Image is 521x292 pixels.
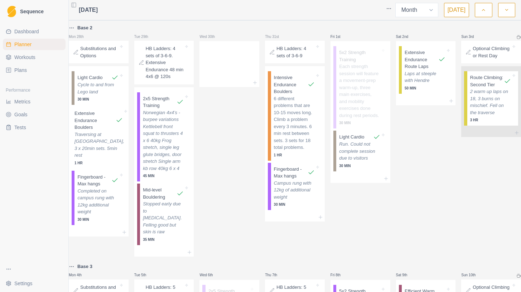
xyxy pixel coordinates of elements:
[20,9,44,14] span: Sequence
[3,122,66,133] a: Tests
[72,107,126,169] div: Extensive Endurance BouldersTraversing at [GEOGRAPHIC_DATA], 3 x 20min sets. 5min rest1 HR
[3,109,66,120] a: Goals
[405,70,445,84] p: Laps at steeple with Hendre
[77,97,118,102] p: 30 MIN
[14,124,26,131] span: Tests
[137,184,191,245] div: Mid-level BoulderingStopped early due to [MEDICAL_DATA]. Felling good but skin is raw35 MIN
[134,272,156,278] p: Tue 5th
[77,81,118,95] p: Cycle to and from Lego land
[77,217,118,222] p: 30 MIN
[396,272,418,278] p: Sat 9th
[74,160,123,166] p: 1 HR
[69,34,90,39] p: Mon 28th
[461,272,483,278] p: Sun 10th
[3,96,66,107] a: Metrics
[339,163,380,169] p: 30 MIN
[396,34,418,39] p: Sat 2nd
[14,98,30,105] span: Metrics
[339,141,380,162] p: Run. Could not complete session due to visitors
[339,133,364,141] p: Light Cardio
[134,41,194,84] div: HB Ladders: 4 sets of 3-6-9. Extensive Endurance 48 min 4x6 @ 120s
[470,74,504,88] p: Route Climbing: Second Tier
[339,49,380,63] p: 5x2 Strength Training
[137,92,191,182] div: 2x5 Strength TrainingNorwegian 4x4’s - burpee variations Kettlebell front squat to thrusters 4 x ...
[199,272,221,278] p: Wed 6th
[77,263,92,270] p: Base 3
[274,74,308,95] p: Intensive Endurance Boulders
[3,52,66,63] a: Workouts
[77,74,102,81] p: Light Cardio
[14,28,39,35] span: Dashboard
[444,3,469,17] button: [DATE]
[14,111,28,118] span: Goals
[143,173,184,179] p: 45 MIN
[77,24,92,31] p: Base 2
[470,117,511,123] p: 3 HR
[79,6,98,14] span: [DATE]
[143,237,184,242] p: 35 MIN
[333,46,387,128] div: 5x2 Strength TrainingEach strength session will feature a movement-prep warm-up, three main exerc...
[333,131,387,171] div: Light CardioRun. Could not complete session due to visitors30 MIN
[143,200,184,235] p: Stopped early due to [MEDICAL_DATA]. Felling good but skin is raw
[77,188,118,215] p: Completed on campus rung with 12kg additional weight
[143,109,184,172] p: Norwegian 4x4’s - burpee variations Kettlebell front squat to thrusters 4 x 6 40kg Frog stretch, ...
[72,171,126,225] div: Fingerboard - Max hangsCompleted on campus rung with 12kg additional weight30 MIN
[464,71,518,126] div: Route Climbing: Second Tier2 warm up laps on 18, 3 burns on mischief. Fell on the traverse3 HR
[405,49,438,70] p: Extensive Endurance Route Laps
[77,174,111,188] p: Fingerboard - Max hangs
[339,120,380,126] p: 30 MIN
[3,278,66,289] button: Settings
[339,63,380,119] p: Each strength session will feature a movement-prep warm-up, three main exercises, and mobility ex...
[276,45,315,59] p: HB Ladders: 4 sets of 3-6-9
[69,272,90,278] p: Mon 4th
[461,41,521,63] div: Optional Climbing or Rest Day
[3,84,66,96] div: Performance
[331,34,352,39] p: Fri 1st
[74,131,123,159] p: Traversing at [GEOGRAPHIC_DATA], 3 x 20min sets. 5min rest
[473,45,511,59] p: Optional Climbing or Rest Day
[268,163,322,210] div: Fingerboard - Max hangsCampus rung with 12kg of additional weight30 MIN
[331,272,352,278] p: Fri 8th
[199,34,221,39] p: Wed 30th
[14,54,35,61] span: Workouts
[3,26,66,37] a: Dashboard
[14,67,27,74] span: Plans
[274,180,315,201] p: Campus rung with 12kg of additional weight
[405,86,445,91] p: 50 MIN
[268,71,322,161] div: Intensive Endurance Boulders6 different problems that are 10-15 moves long. Climb a problem every...
[143,186,177,200] p: Mid-level Bouldering
[399,46,453,94] div: Extensive Endurance Route LapsLaps at steeple with Hendre50 MIN
[470,88,511,116] p: 2 warm up laps on 18, 3 burns on mischief. Fell on the traverse
[274,95,315,151] p: 6 different problems that are 10-15 moves long. Climb a problem every 3 minutes. 6 min rest betwe...
[3,3,66,20] a: LogoSequence
[80,45,119,59] p: Substitutions and Options
[74,110,116,131] p: Extensive Endurance Boulders
[265,34,286,39] p: Thu 31st
[265,41,325,63] div: HB Ladders: 4 sets of 3-6-9
[461,34,483,39] p: Sun 3rd
[274,202,315,207] p: 30 MIN
[69,41,129,63] div: Substitutions and Options
[7,6,16,18] img: Logo
[274,152,315,158] p: 1 HR
[274,166,308,180] p: Fingerboard - Max hangs
[146,45,184,80] p: HB Ladders: 4 sets of 3-6-9. Extensive Endurance 48 min 4x6 @ 120s
[3,64,66,76] a: Plans
[134,34,156,39] p: Tue 29th
[3,39,66,50] a: Planner
[143,95,177,109] p: 2x5 Strength Training
[14,41,32,48] span: Planner
[265,272,286,278] p: Thu 7th
[72,71,126,105] div: Light CardioCycle to and from Lego land30 MIN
